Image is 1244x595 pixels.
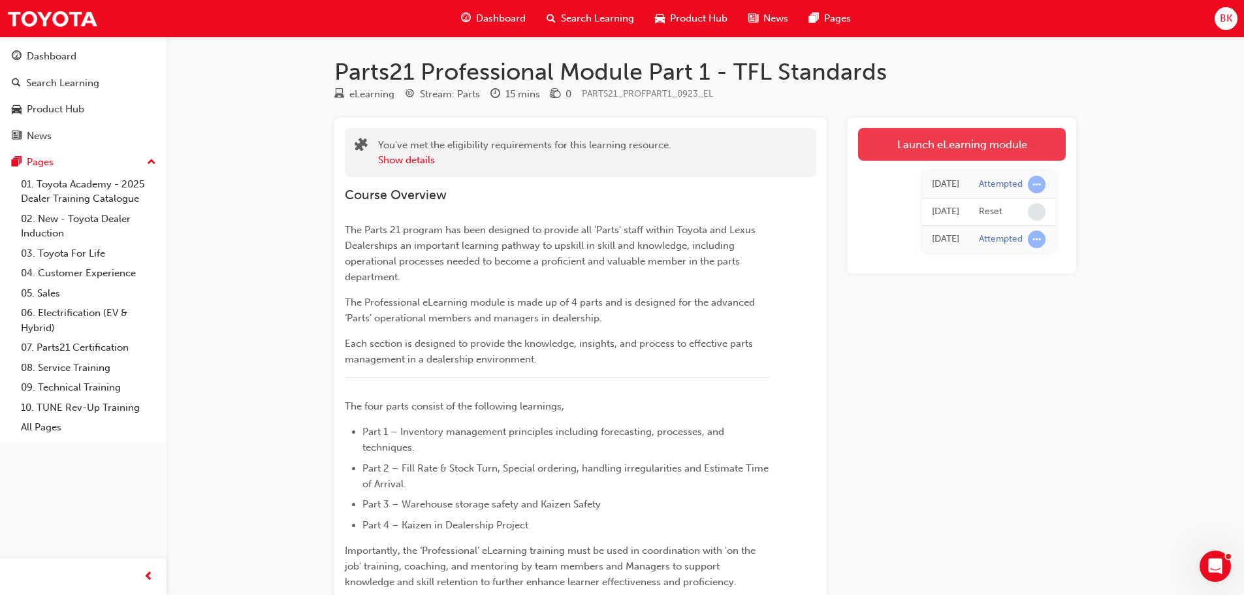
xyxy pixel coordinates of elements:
a: pages-iconPages [799,5,861,32]
span: search-icon [12,78,21,89]
div: Price [550,86,571,103]
div: Dashboard [27,49,76,64]
a: 03. Toyota For Life [16,244,161,264]
div: Wed May 21 2025 15:51:48 GMT+0800 (Australian Western Standard Time) [932,232,959,247]
h1: Parts21 Professional Module Part 1 - TFL Standards [334,57,1076,86]
a: guage-iconDashboard [451,5,536,32]
a: Dashboard [5,44,161,69]
span: Product Hub [670,11,727,26]
div: Thu Jul 24 2025 08:32:49 GMT+0800 (Australian Western Standard Time) [932,204,959,219]
a: car-iconProduct Hub [645,5,738,32]
div: Type [334,86,394,103]
div: Attempted [979,233,1023,246]
span: puzzle-icon [355,139,368,154]
span: News [763,11,788,26]
button: Pages [5,150,161,174]
button: Show details [378,153,435,168]
button: DashboardSearch LearningProduct HubNews [5,42,161,150]
span: Part 1 – Inventory management principles including forecasting, processes, and techniques. [362,426,727,453]
a: 07. Parts21 Certification [16,338,161,358]
span: The Parts 21 program has been designed to provide all 'Parts' staff within Toyota and Lexus Deale... [345,224,758,283]
span: learningRecordVerb_ATTEMPT-icon [1028,231,1045,248]
div: 0 [566,87,571,102]
span: learningResourceType_ELEARNING-icon [334,89,344,101]
div: Attempted [979,178,1023,191]
a: search-iconSearch Learning [536,5,645,32]
span: pages-icon [12,157,22,169]
a: Product Hub [5,97,161,121]
div: Stream [405,86,480,103]
span: pages-icon [809,10,819,27]
span: learningRecordVerb_ATTEMPT-icon [1028,176,1045,193]
span: money-icon [550,89,560,101]
span: Importantly, the ‘Professional’ eLearning training must be used in coordination with 'on the job'... [345,545,758,588]
div: Product Hub [27,102,84,117]
div: Search Learning [26,76,99,91]
span: news-icon [748,10,758,27]
a: Launch eLearning module [858,128,1066,161]
span: target-icon [405,89,415,101]
a: 06. Electrification (EV & Hybrid) [16,303,161,338]
span: up-icon [147,154,156,171]
span: search-icon [547,10,556,27]
span: Each section is designed to provide the knowledge, insights, and process to effective parts manag... [345,338,756,365]
div: Thu Jul 24 2025 08:32:51 GMT+0800 (Australian Western Standard Time) [932,177,959,192]
a: 02. New - Toyota Dealer Induction [16,209,161,244]
span: news-icon [12,131,22,142]
div: You've met the eligibility requirements for this learning resource. [378,138,671,167]
a: 05. Sales [16,283,161,304]
a: 01. Toyota Academy - 2025 Dealer Training Catalogue [16,174,161,209]
span: Part 2 – Fill Rate & Stock Turn, Special ordering, handling irregularities and Estimate Time of A... [362,462,771,490]
span: guage-icon [12,51,22,63]
span: Course Overview [345,187,447,202]
span: Pages [824,11,851,26]
div: Pages [27,155,54,170]
div: 15 mins [505,87,540,102]
div: Reset [979,206,1002,218]
span: BK [1220,11,1232,26]
span: The four parts consist of the following learnings, [345,400,564,412]
span: Dashboard [476,11,526,26]
div: eLearning [349,87,394,102]
a: news-iconNews [738,5,799,32]
span: car-icon [655,10,665,27]
span: learningRecordVerb_NONE-icon [1028,203,1045,221]
div: News [27,129,52,144]
a: All Pages [16,417,161,438]
a: 04. Customer Experience [16,263,161,283]
a: 10. TUNE Rev-Up Training [16,398,161,418]
span: Part 4 – Kaizen in Dealership Project [362,519,528,531]
span: prev-icon [144,569,153,585]
a: 08. Service Training [16,358,161,378]
a: News [5,124,161,148]
div: Stream: Parts [420,87,480,102]
a: Search Learning [5,71,161,95]
span: Search Learning [561,11,634,26]
img: Trak [7,4,98,33]
span: clock-icon [490,89,500,101]
span: Part 3 – Warehouse storage safety and Kaizen Safety [362,498,601,510]
iframe: Intercom live chat [1200,551,1231,582]
div: Duration [490,86,540,103]
span: The Professional eLearning module is made up of 4 parts and is designed for the advanced ‘Parts’ ... [345,297,758,324]
button: BK [1215,7,1237,30]
span: car-icon [12,104,22,116]
span: guage-icon [461,10,471,27]
span: Learning resource code [582,88,713,99]
a: 09. Technical Training [16,378,161,398]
